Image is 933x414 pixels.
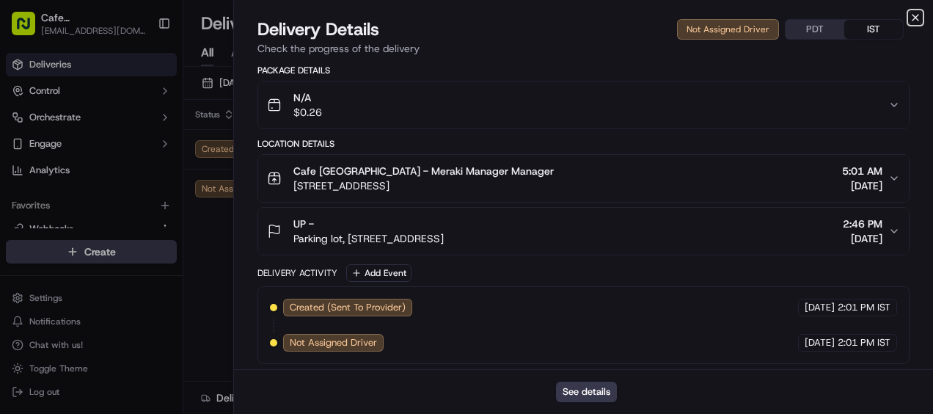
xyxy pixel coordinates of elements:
[842,178,882,193] span: [DATE]
[258,155,909,202] button: Cafe [GEOGRAPHIC_DATA] - Meraki Manager Manager[STREET_ADDRESS]5:01 AM[DATE]
[293,105,322,120] span: $0.26
[15,58,267,81] p: Welcome 👋
[805,336,835,349] span: [DATE]
[257,138,910,150] div: Location Details
[257,267,337,279] div: Delivery Activity
[293,217,314,231] span: UP -
[257,41,910,56] p: Check the progress of the delivery
[786,20,844,39] button: PDT
[293,178,554,193] span: [STREET_ADDRESS]
[29,212,112,227] span: Knowledge Base
[290,301,406,314] span: Created (Sent To Provider)
[103,247,178,259] a: Powered byPylon
[838,301,890,314] span: 2:01 PM IST
[346,264,411,282] button: Add Event
[842,164,882,178] span: 5:01 AM
[249,144,267,161] button: Start new chat
[258,208,909,255] button: UP -Parking lot, [STREET_ADDRESS]2:46 PM[DATE]
[844,20,903,39] button: IST
[257,65,910,76] div: Package Details
[556,382,617,402] button: See details
[139,212,235,227] span: API Documentation
[38,94,264,109] input: Got a question? Start typing here...
[258,81,909,128] button: N/A$0.26
[118,206,241,233] a: 💻API Documentation
[50,154,186,166] div: We're available if you need us!
[843,217,882,231] span: 2:46 PM
[124,214,136,225] div: 💻
[293,164,554,178] span: Cafe [GEOGRAPHIC_DATA] - Meraki Manager Manager
[15,14,44,43] img: Nash
[9,206,118,233] a: 📗Knowledge Base
[843,231,882,246] span: [DATE]
[805,301,835,314] span: [DATE]
[293,90,322,105] span: N/A
[50,139,241,154] div: Start new chat
[15,214,26,225] div: 📗
[15,139,41,166] img: 1736555255976-a54dd68f-1ca7-489b-9aae-adbdc363a1c4
[290,336,377,349] span: Not Assigned Driver
[293,231,444,246] span: Parking lot, [STREET_ADDRESS]
[257,18,379,41] span: Delivery Details
[146,248,178,259] span: Pylon
[838,336,890,349] span: 2:01 PM IST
